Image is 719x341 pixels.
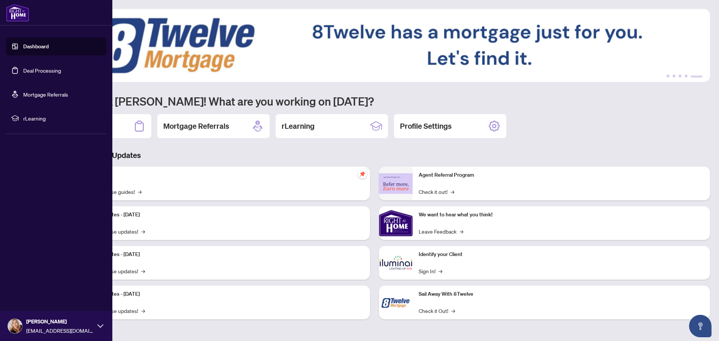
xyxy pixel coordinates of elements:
[79,211,364,219] p: Platform Updates - [DATE]
[685,74,688,77] button: 4
[6,4,29,22] img: logo
[23,114,101,122] span: rLearning
[141,227,145,235] span: →
[419,211,704,219] p: We want to hear what you think!
[419,307,455,315] a: Check it Out!→
[379,246,413,280] img: Identify your Client
[8,319,22,333] img: Profile Icon
[419,250,704,259] p: Identify your Client
[23,67,61,74] a: Deal Processing
[141,267,145,275] span: →
[459,227,463,235] span: →
[26,317,94,326] span: [PERSON_NAME]
[79,290,364,298] p: Platform Updates - [DATE]
[26,326,94,335] span: [EMAIL_ADDRESS][DOMAIN_NAME]
[141,307,145,315] span: →
[79,250,364,259] p: Platform Updates - [DATE]
[679,74,682,77] button: 3
[39,9,710,82] img: Slide 4
[379,286,413,319] img: Sail Away With 8Twelve
[39,150,710,161] h3: Brokerage & Industry Updates
[379,206,413,240] img: We want to hear what you think!
[673,74,676,77] button: 2
[282,121,315,131] h2: rLearning
[667,74,670,77] button: 1
[419,227,463,235] a: Leave Feedback→
[39,94,710,108] h1: Welcome back [PERSON_NAME]! What are you working on [DATE]?
[138,188,142,196] span: →
[439,267,442,275] span: →
[450,188,454,196] span: →
[419,290,704,298] p: Sail Away With 8Twelve
[691,74,703,77] button: 5
[23,43,49,50] a: Dashboard
[79,171,364,179] p: Self-Help
[451,307,455,315] span: →
[358,170,367,179] span: pushpin
[689,315,712,337] button: Open asap
[419,171,704,179] p: Agent Referral Program
[419,188,454,196] a: Check it out!→
[400,121,452,131] h2: Profile Settings
[23,91,68,98] a: Mortgage Referrals
[379,173,413,194] img: Agent Referral Program
[419,267,442,275] a: Sign In!→
[163,121,229,131] h2: Mortgage Referrals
